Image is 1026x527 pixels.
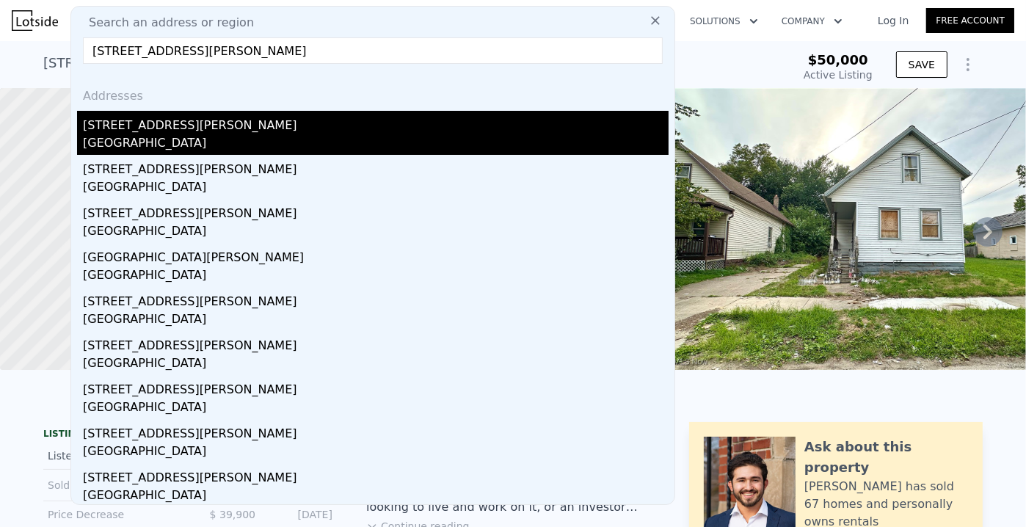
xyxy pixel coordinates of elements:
[43,53,396,73] div: [STREET_ADDRESS] , [GEOGRAPHIC_DATA] , OH 44127
[678,8,770,34] button: Solutions
[83,287,669,310] div: [STREET_ADDRESS][PERSON_NAME]
[804,69,873,81] span: Active Listing
[83,37,663,64] input: Enter an address, city, region, neighborhood or zip code
[267,507,332,522] div: [DATE]
[83,399,669,419] div: [GEOGRAPHIC_DATA]
[83,134,669,155] div: [GEOGRAPHIC_DATA]
[83,222,669,243] div: [GEOGRAPHIC_DATA]
[48,476,178,495] div: Sold
[860,13,926,28] a: Log In
[926,8,1014,33] a: Free Account
[808,52,868,68] span: $50,000
[770,8,854,34] button: Company
[83,155,669,178] div: [STREET_ADDRESS][PERSON_NAME]
[77,14,254,32] span: Search an address or region
[83,199,669,222] div: [STREET_ADDRESS][PERSON_NAME]
[83,375,669,399] div: [STREET_ADDRESS][PERSON_NAME]
[83,111,669,134] div: [STREET_ADDRESS][PERSON_NAME]
[83,463,669,487] div: [STREET_ADDRESS][PERSON_NAME]
[83,331,669,355] div: [STREET_ADDRESS][PERSON_NAME]
[83,419,669,443] div: [STREET_ADDRESS][PERSON_NAME]
[83,178,669,199] div: [GEOGRAPHIC_DATA]
[83,310,669,331] div: [GEOGRAPHIC_DATA]
[83,355,669,375] div: [GEOGRAPHIC_DATA]
[896,51,947,78] button: SAVE
[48,448,178,463] div: Listed
[210,509,255,520] span: $ 39,900
[83,266,669,287] div: [GEOGRAPHIC_DATA]
[804,437,968,478] div: Ask about this property
[48,507,178,522] div: Price Decrease
[77,76,669,111] div: Addresses
[43,428,337,443] div: LISTING & SALE HISTORY
[12,10,58,31] img: Lotside
[83,243,669,266] div: [GEOGRAPHIC_DATA][PERSON_NAME]
[83,487,669,507] div: [GEOGRAPHIC_DATA]
[83,443,669,463] div: [GEOGRAPHIC_DATA]
[953,50,983,79] button: Show Options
